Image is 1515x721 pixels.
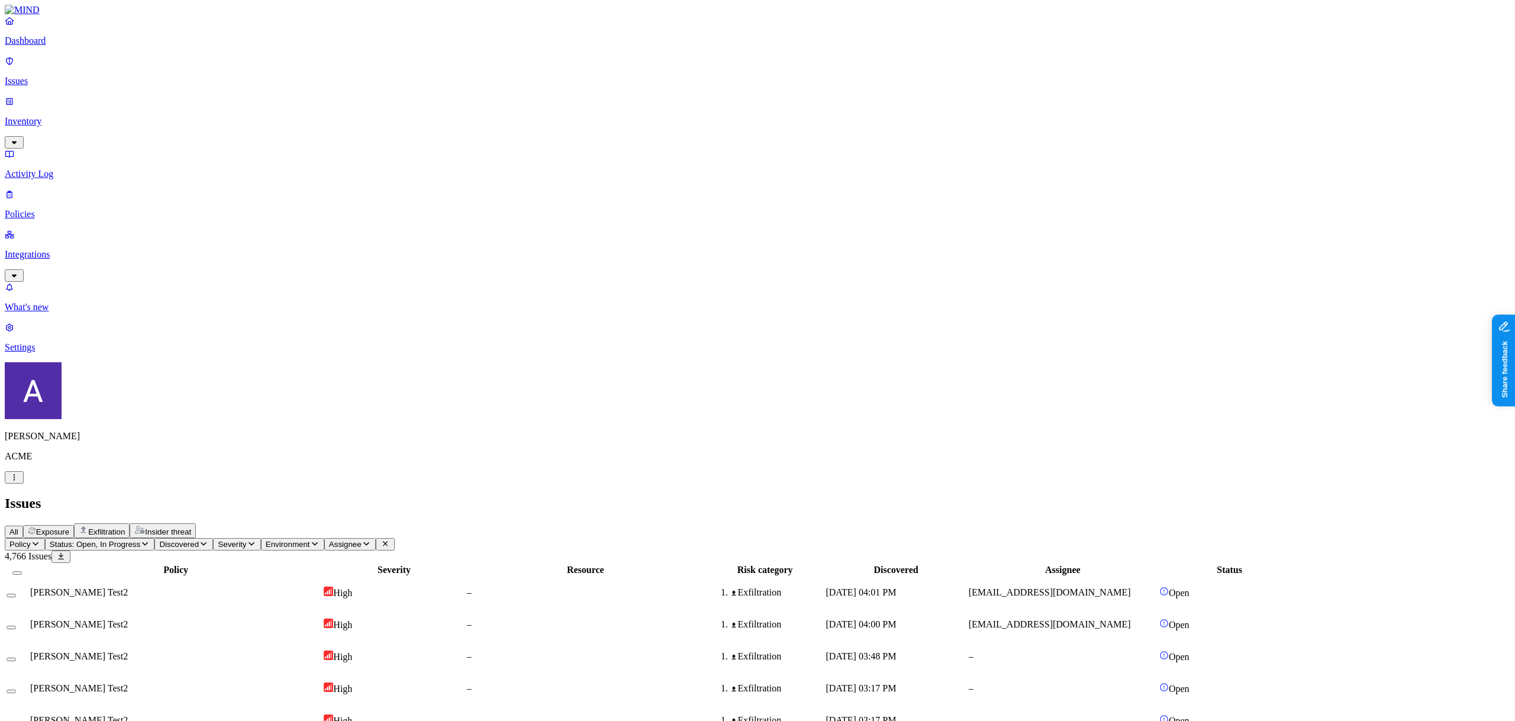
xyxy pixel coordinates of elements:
span: Open [1169,684,1190,694]
a: Activity Log [5,149,1510,179]
p: Dashboard [5,36,1510,46]
div: Status [1159,565,1300,575]
span: Assignee [329,540,362,549]
span: [DATE] 03:17 PM [826,683,896,693]
a: Integrations [5,229,1510,280]
span: Environment [266,540,310,549]
span: Severity [218,540,246,549]
span: [PERSON_NAME] Test2 [30,651,128,661]
span: Exposure [36,527,69,536]
div: Exfiltration [730,619,823,630]
p: Activity Log [5,169,1510,179]
p: What's new [5,302,1510,313]
button: Select all [12,571,22,575]
span: [DATE] 04:01 PM [826,587,896,597]
a: Inventory [5,96,1510,147]
span: Status: Open, In Progress [50,540,140,549]
img: status-open [1159,587,1169,596]
span: – [969,683,974,693]
button: Select row [7,690,16,693]
div: Exfiltration [730,587,823,598]
div: Assignee [969,565,1157,575]
button: Select row [7,594,16,597]
p: Issues [5,76,1510,86]
span: – [467,619,472,629]
span: High [333,588,352,598]
span: [PERSON_NAME] Test2 [30,683,128,693]
p: ACME [5,451,1510,462]
span: Policy [9,540,31,549]
p: Settings [5,342,1510,353]
button: Select row [7,658,16,661]
div: Risk category [707,565,823,575]
div: Exfiltration [730,683,823,694]
span: [PERSON_NAME] Test2 [30,619,128,629]
div: Exfiltration [730,651,823,662]
span: – [467,683,472,693]
span: 4,766 Issues [5,551,51,561]
img: severity-high [324,619,333,628]
img: severity-high [324,651,333,660]
img: MIND [5,5,40,15]
span: – [969,651,974,661]
span: [DATE] 03:48 PM [826,651,896,661]
span: [PERSON_NAME] Test2 [30,587,128,597]
div: Policy [30,565,321,575]
img: severity-high [324,683,333,692]
img: severity-high [324,587,333,596]
span: High [333,620,352,630]
span: Insider threat [145,527,191,536]
img: status-open [1159,619,1169,628]
a: MIND [5,5,1510,15]
img: status-open [1159,651,1169,660]
span: Open [1169,620,1190,630]
h2: Issues [5,495,1510,511]
div: Resource [467,565,704,575]
span: [DATE] 04:00 PM [826,619,896,629]
a: Settings [5,322,1510,353]
span: Open [1169,588,1190,598]
span: Open [1169,652,1190,662]
p: Policies [5,209,1510,220]
a: What's new [5,282,1510,313]
a: Dashboard [5,15,1510,46]
span: Discovered [159,540,199,549]
button: Select row [7,626,16,629]
div: Discovered [826,565,966,575]
img: Avigail Bronznick [5,362,62,419]
span: [EMAIL_ADDRESS][DOMAIN_NAME] [969,619,1131,629]
div: Severity [324,565,464,575]
p: Integrations [5,249,1510,260]
p: [PERSON_NAME] [5,431,1510,442]
p: Inventory [5,116,1510,127]
span: High [333,652,352,662]
img: status-open [1159,683,1169,692]
span: Exfiltration [88,527,125,536]
span: – [467,651,472,661]
a: Issues [5,56,1510,86]
span: All [9,527,18,536]
span: – [467,587,472,597]
a: Policies [5,189,1510,220]
span: High [333,684,352,694]
span: [EMAIL_ADDRESS][DOMAIN_NAME] [969,587,1131,597]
